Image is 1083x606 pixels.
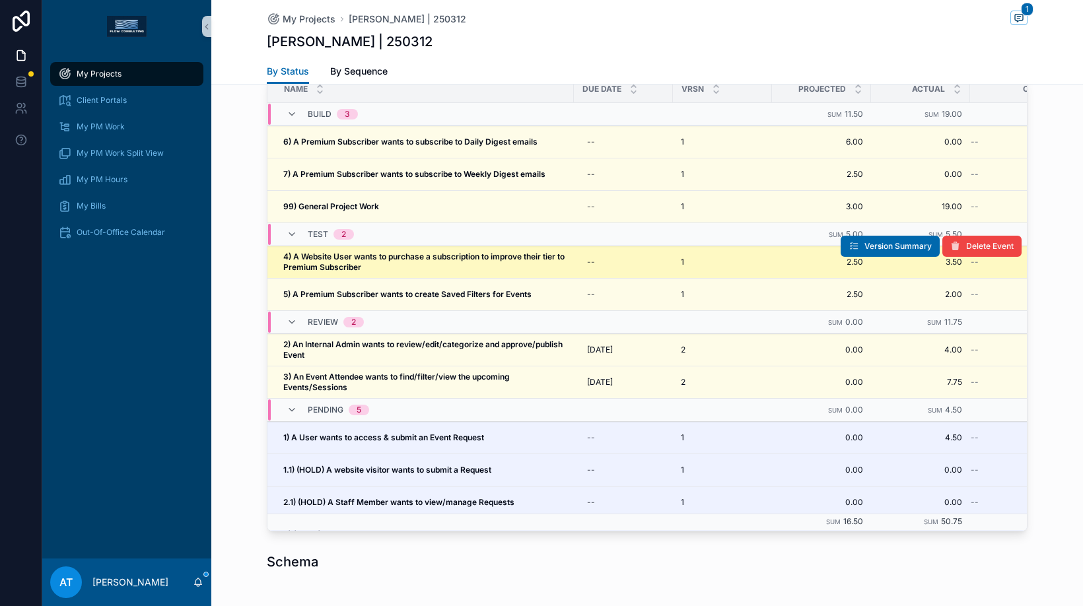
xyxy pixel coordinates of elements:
[308,405,343,415] span: Pending
[587,257,595,267] div: --
[879,201,962,212] a: 19.00
[283,289,532,299] strong: 5) A Premium Subscriber wants to create Saved Filters for Events
[879,377,962,387] a: 7.75
[681,345,685,355] span: 2
[267,13,335,26] a: My Projects
[681,432,684,443] span: 1
[681,201,684,212] span: 1
[946,229,962,239] span: 5.50
[879,257,962,267] a: 3.50
[77,201,106,211] span: My Bills
[780,289,863,300] a: 2.50
[681,84,704,94] span: VRSN
[267,32,433,51] h1: [PERSON_NAME] | 250312
[267,553,318,571] h1: Schema
[283,201,379,211] strong: 99) General Project Work
[582,84,621,94] span: Due Date
[944,317,962,327] span: 11.75
[971,497,1070,508] a: --
[924,519,938,526] small: Sum
[351,317,356,327] div: 2
[928,407,942,414] small: Sum
[971,169,979,180] span: --
[582,164,665,185] a: --
[798,84,846,94] span: Projected
[845,317,863,327] span: 0.00
[357,405,361,415] div: 5
[828,407,843,414] small: Sum
[780,201,863,212] a: 3.00
[330,59,388,86] a: By Sequence
[308,109,332,119] span: Build
[50,62,203,86] a: My Projects
[879,345,962,355] a: 4.00
[1021,3,1033,16] span: 1
[966,241,1014,252] span: Delete Event
[681,169,684,180] span: 1
[283,339,565,360] strong: 2) An Internal Admin wants to review/edit/categorize and approve/publish Event
[582,284,665,305] a: --
[587,465,595,475] div: --
[267,59,309,84] a: By Status
[681,289,764,300] a: 1
[582,196,665,217] a: --
[780,137,863,147] a: 6.00
[587,497,595,508] div: --
[587,137,595,147] div: --
[50,168,203,191] a: My PM Hours
[582,252,665,273] a: --
[780,169,863,180] span: 2.50
[828,319,843,326] small: Sum
[283,201,566,212] a: 99) General Project Work
[942,236,1022,257] button: Delete Event
[308,229,328,240] span: Test
[681,377,764,387] a: 2
[780,377,863,387] a: 0.00
[826,519,841,526] small: Sum
[587,169,595,180] div: --
[681,465,764,475] a: 1
[283,252,566,273] a: 4) A Website User wants to purchase a subscription to improve their tier to Premium Subscriber
[780,497,863,508] a: 0.00
[77,227,165,238] span: Out-Of-Office Calendar
[971,201,979,212] span: --
[587,432,595,443] div: --
[845,109,863,119] span: 11.50
[77,69,122,79] span: My Projects
[50,88,203,112] a: Client Portals
[879,137,962,147] a: 0.00
[827,111,842,118] small: Sum
[77,174,127,185] span: My PM Hours
[681,377,685,387] span: 2
[283,497,514,507] strong: 2.1) (HOLD) A Staff Member wants to view/manage Requests
[681,497,684,508] span: 1
[349,13,466,26] a: [PERSON_NAME] | 250312
[681,345,764,355] a: 2
[780,465,863,475] a: 0.00
[283,432,484,442] strong: 1) A User wants to access & submit an Event Request
[77,148,164,158] span: My PM Work Split View
[582,339,665,360] a: [DATE]
[971,137,979,147] span: --
[587,377,613,387] span: [DATE]
[941,517,962,527] span: 50.75
[283,13,335,26] span: My Projects
[879,465,962,475] a: 0.00
[582,131,665,152] a: --
[59,574,73,590] span: AT
[780,257,863,267] a: 2.50
[879,432,962,443] span: 4.50
[283,169,566,180] a: 7) A Premium Subscriber wants to subscribe to Weekly Digest emails
[283,137,566,147] a: 6) A Premium Subscriber wants to subscribe to Daily Digest emails
[308,317,338,327] span: Review
[283,372,566,393] a: 3) An Event Attendee wants to find/filter/view the upcoming Events/Sessions
[945,405,962,415] span: 4.50
[864,241,932,252] span: Version Summary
